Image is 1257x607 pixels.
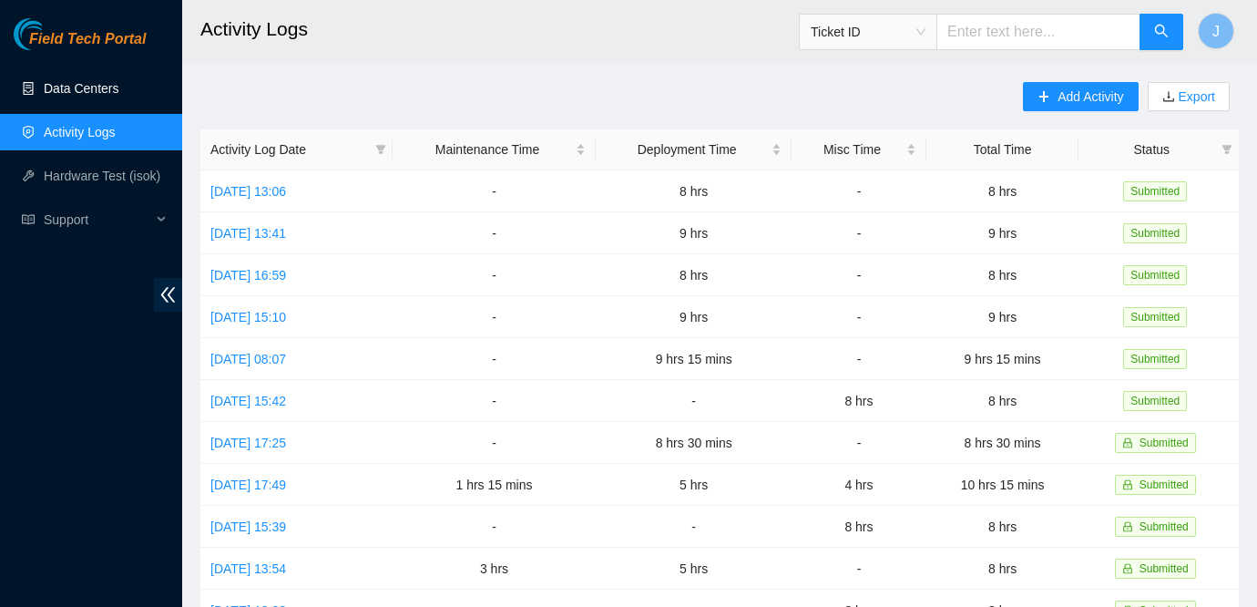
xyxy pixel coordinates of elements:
td: - [792,170,925,212]
span: Field Tech Portal [29,31,146,48]
td: - [393,254,596,296]
td: - [792,254,925,296]
span: filter [372,136,390,163]
td: 9 hrs [926,296,1079,338]
a: [DATE] 08:07 [210,352,286,366]
td: 9 hrs 15 mins [596,338,792,380]
button: downloadExport [1148,82,1230,111]
span: double-left [154,278,182,312]
span: Submitted [1139,520,1189,533]
a: Export [1175,89,1215,104]
button: search [1139,14,1183,50]
span: Submitted [1123,181,1187,201]
span: read [22,213,35,226]
a: [DATE] 17:49 [210,478,286,492]
a: [DATE] 13:06 [210,184,286,199]
th: Total Time [926,129,1079,170]
img: Akamai Technologies [14,18,92,50]
span: Submitted [1123,223,1187,243]
a: Data Centers [44,81,118,96]
span: lock [1122,521,1133,532]
span: Submitted [1139,562,1189,575]
span: Submitted [1139,437,1189,449]
td: - [792,422,925,464]
button: J [1198,13,1234,49]
a: [DATE] 15:42 [210,394,286,408]
td: - [393,212,596,254]
td: - [393,506,596,548]
td: - [596,506,792,548]
span: J [1212,20,1220,43]
span: Submitted [1123,265,1187,285]
td: - [393,338,596,380]
td: - [792,548,925,590]
td: 8 hrs [926,380,1079,422]
a: Akamai TechnologiesField Tech Portal [14,33,146,57]
td: - [792,296,925,338]
a: Activity Logs [44,125,116,139]
a: [DATE] 15:10 [210,310,286,324]
td: 4 hrs [792,464,925,506]
span: search [1154,24,1169,41]
td: 10 hrs 15 mins [926,464,1079,506]
td: 8 hrs [596,254,792,296]
td: - [792,338,925,380]
span: lock [1122,563,1133,574]
span: Status [1088,139,1214,159]
td: 8 hrs [792,380,925,422]
td: 9 hrs [926,212,1079,254]
td: - [393,380,596,422]
td: 9 hrs [596,212,792,254]
span: Add Activity [1058,87,1123,107]
span: download [1162,90,1175,105]
span: plus [1037,90,1050,105]
td: 8 hrs [926,506,1079,548]
span: Submitted [1139,478,1189,491]
a: [DATE] 15:39 [210,520,286,534]
td: - [792,212,925,254]
a: [DATE] 17:25 [210,436,286,450]
a: Hardware Test (isok) [44,169,160,183]
td: 8 hrs [926,170,1079,212]
td: 8 hrs 30 mins [926,422,1079,464]
span: Ticket ID [811,18,925,46]
span: Activity Log Date [210,139,368,159]
span: Submitted [1123,307,1187,327]
button: plusAdd Activity [1023,82,1138,111]
a: [DATE] 13:41 [210,226,286,241]
td: 8 hrs 30 mins [596,422,792,464]
td: - [393,422,596,464]
td: 9 hrs 15 mins [926,338,1079,380]
td: 8 hrs [792,506,925,548]
td: 8 hrs [926,254,1079,296]
td: - [596,380,792,422]
td: 8 hrs [926,548,1079,590]
span: Submitted [1123,391,1187,411]
span: filter [375,144,386,155]
span: Support [44,201,151,238]
td: - [393,170,596,212]
a: [DATE] 16:59 [210,268,286,283]
td: 5 hrs [596,548,792,590]
td: 1 hrs 15 mins [393,464,596,506]
td: 8 hrs [596,170,792,212]
span: lock [1122,437,1133,448]
span: filter [1218,136,1236,163]
input: Enter text here... [936,14,1140,50]
span: lock [1122,479,1133,490]
span: filter [1221,144,1232,155]
td: - [393,296,596,338]
td: 9 hrs [596,296,792,338]
span: Submitted [1123,349,1187,369]
a: [DATE] 13:54 [210,561,286,576]
td: 3 hrs [393,548,596,590]
td: 5 hrs [596,464,792,506]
